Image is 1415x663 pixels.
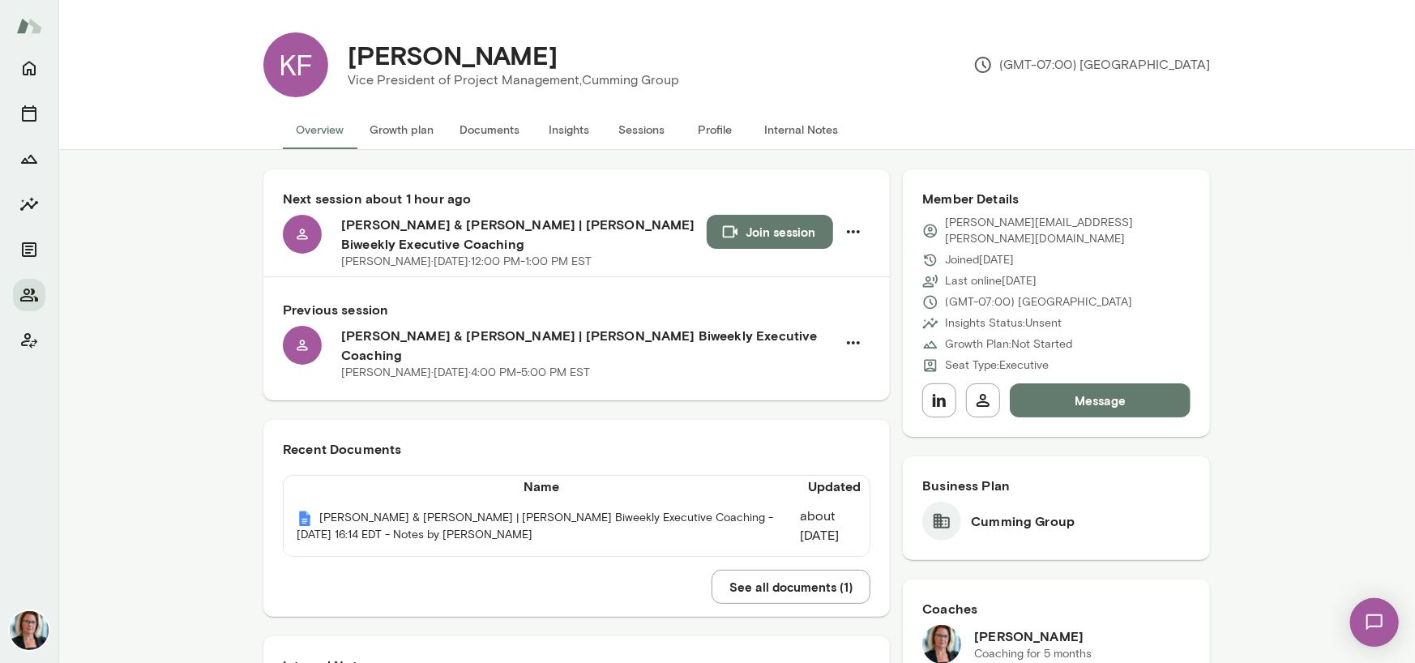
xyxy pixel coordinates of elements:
button: Internal Notes [751,110,851,149]
button: Documents [447,110,532,149]
button: See all documents (1) [712,570,870,604]
h6: Previous session [283,300,870,319]
h6: Coaches [922,599,1191,618]
div: KF [263,32,328,97]
button: Members [13,279,45,311]
th: [PERSON_NAME] & [PERSON_NAME] | [PERSON_NAME] Biweekly Executive Coaching - [DATE] 16:14 EDT - No... [284,497,800,556]
button: Insights [532,110,605,149]
h6: [PERSON_NAME] & [PERSON_NAME] | [PERSON_NAME] Biweekly Executive Coaching [341,326,836,365]
p: Joined [DATE] [945,252,1014,268]
p: [PERSON_NAME][EMAIL_ADDRESS][PERSON_NAME][DOMAIN_NAME] [945,215,1191,247]
p: (GMT-07:00) [GEOGRAPHIC_DATA] [945,294,1132,310]
h6: Business Plan [922,476,1191,495]
button: Overview [283,110,357,149]
p: Last online [DATE] [945,273,1037,289]
p: [PERSON_NAME] · [DATE] · 4:00 PM-5:00 PM EST [341,365,590,381]
button: Insights [13,188,45,220]
img: Jennifer Alvarez [10,611,49,650]
th: Name [284,476,800,497]
p: Vice President of Project Management, Cumming Group [348,71,679,90]
p: [PERSON_NAME] · [DATE] · 12:00 PM-1:00 PM EST [341,254,592,270]
h6: Member Details [922,189,1191,208]
button: Profile [678,110,751,149]
button: Documents [13,233,45,266]
h4: [PERSON_NAME] [348,40,558,71]
img: Mento [297,511,313,527]
button: Sessions [605,110,678,149]
p: Seat Type: Executive [945,357,1049,374]
td: about [DATE] [800,497,870,556]
button: Growth plan [357,110,447,149]
h6: Cumming Group [971,511,1075,531]
h6: [PERSON_NAME] & [PERSON_NAME] | [PERSON_NAME] Biweekly Executive Coaching [341,215,707,254]
button: Sessions [13,97,45,130]
h6: [PERSON_NAME] [974,627,1092,646]
button: Join session [707,215,833,249]
button: Message [1010,383,1191,417]
button: Client app [13,324,45,357]
h6: Next session about 1 hour ago [283,189,870,208]
button: Growth Plan [13,143,45,175]
p: Growth Plan: Not Started [945,336,1072,353]
p: Coaching for 5 months [974,646,1092,662]
p: (GMT-07:00) [GEOGRAPHIC_DATA] [973,55,1210,75]
button: Home [13,52,45,84]
p: Insights Status: Unsent [945,315,1062,331]
th: Updated [800,476,870,497]
img: Mento [16,11,42,41]
h6: Recent Documents [283,439,870,459]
